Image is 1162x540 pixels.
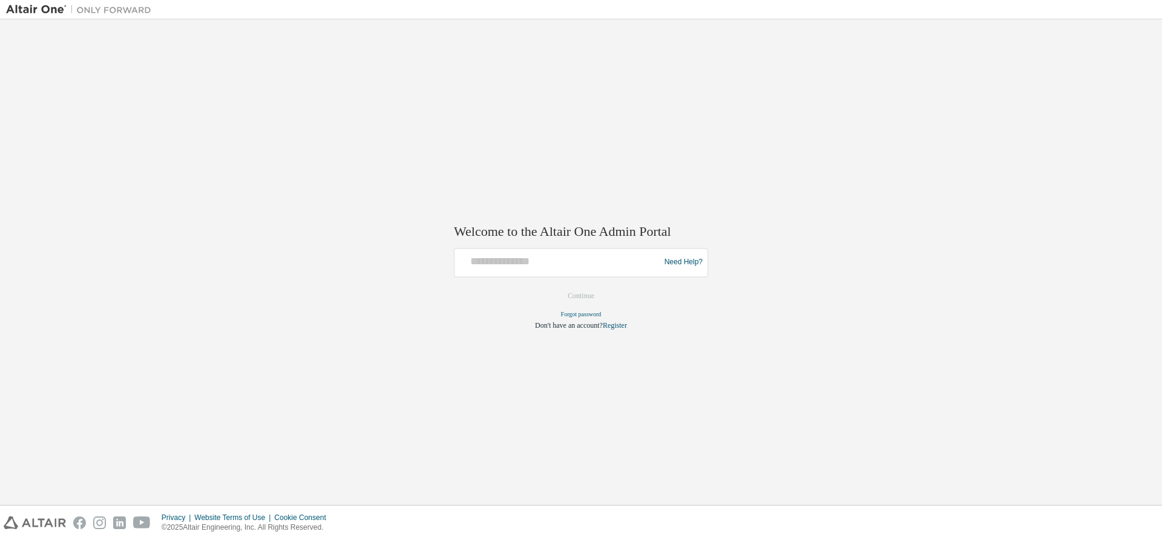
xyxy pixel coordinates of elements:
[454,224,708,241] h2: Welcome to the Altair One Admin Portal
[133,516,151,529] img: youtube.svg
[603,321,627,330] a: Register
[73,516,86,529] img: facebook.svg
[93,516,106,529] img: instagram.svg
[113,516,126,529] img: linkedin.svg
[6,4,157,16] img: Altair One
[535,321,603,330] span: Don't have an account?
[561,311,602,317] a: Forgot password
[162,522,333,533] p: © 2025 Altair Engineering, Inc. All Rights Reserved.
[194,513,274,522] div: Website Terms of Use
[162,513,194,522] div: Privacy
[274,513,333,522] div: Cookie Consent
[4,516,66,529] img: altair_logo.svg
